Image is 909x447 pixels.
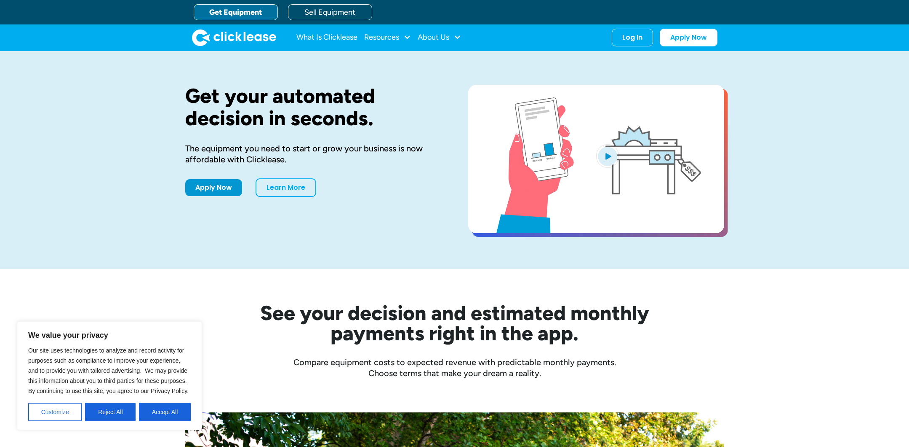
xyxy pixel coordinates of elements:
[660,29,717,46] a: Apply Now
[17,321,202,430] div: We value your privacy
[219,303,690,343] h2: See your decision and estimated monthly payments right in the app.
[468,85,724,233] a: open lightbox
[28,347,189,394] span: Our site uses technologies to analyze and record activity for purposes such as compliance to impr...
[296,29,357,46] a: What Is Clicklease
[596,144,619,168] img: Blue play button logo on a light blue circular background
[28,330,191,340] p: We value your privacy
[185,179,242,196] a: Apply Now
[139,403,191,421] button: Accept All
[28,403,82,421] button: Customize
[256,178,316,197] a: Learn More
[85,403,136,421] button: Reject All
[185,85,441,129] h1: Get your automated decision in seconds.
[622,33,642,42] div: Log In
[192,29,276,46] a: home
[288,4,372,20] a: Sell Equipment
[194,4,278,20] a: Get Equipment
[185,357,724,379] div: Compare equipment costs to expected revenue with predictable monthly payments. Choose terms that ...
[185,143,441,165] div: The equipment you need to start or grow your business is now affordable with Clicklease.
[192,29,276,46] img: Clicklease logo
[364,29,411,46] div: Resources
[418,29,461,46] div: About Us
